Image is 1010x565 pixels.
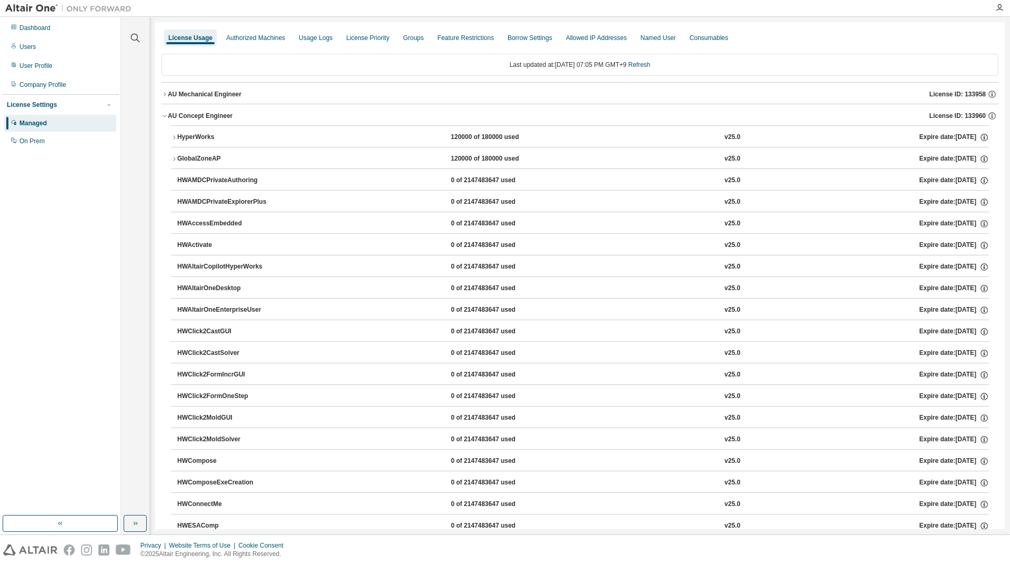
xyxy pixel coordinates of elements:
img: facebook.svg [64,544,75,556]
div: v25.0 [724,241,740,250]
div: Feature Restrictions [438,34,494,42]
div: Expire date: [DATE] [920,154,989,164]
div: v25.0 [724,370,740,380]
span: License ID: 133958 [930,90,986,98]
div: Expire date: [DATE] [920,241,989,250]
div: v25.0 [724,392,740,401]
div: HWAltairCopilotHyperWorks [177,262,272,272]
div: AU Concept Engineer [168,112,233,120]
button: HWAltairCopilotHyperWorks0 of 2147483647 usedv25.0Expire date:[DATE] [177,255,989,279]
div: Expire date: [DATE] [920,133,989,142]
div: 0 of 2147483647 used [451,500,546,509]
button: AU Concept EngineerLicense ID: 133960 [161,104,998,127]
div: Expire date: [DATE] [920,500,989,509]
div: Allowed IP Addresses [566,34,627,42]
button: HWClick2FormIncrGUI0 of 2147483647 usedv25.0Expire date:[DATE] [177,363,989,386]
div: Last updated at: [DATE] 07:05 PM GMT+9 [161,54,998,76]
div: HWAMDCPrivateExplorerPlus [177,197,272,207]
div: HWAltairOneDesktop [177,284,272,293]
div: Expire date: [DATE] [920,392,989,401]
div: Privacy [140,541,169,550]
div: v25.0 [724,305,740,315]
div: HWAccessEmbedded [177,219,272,229]
div: HWClick2CastSolver [177,349,272,358]
div: HWESAComp [177,521,272,531]
div: Expire date: [DATE] [920,305,989,315]
div: Authorized Machines [226,34,285,42]
div: v25.0 [724,154,740,164]
div: HWClick2FormOneStep [177,392,272,401]
div: 0 of 2147483647 used [451,305,546,315]
div: HWComposeExeCreation [177,478,272,488]
div: 120000 of 180000 used [451,154,546,164]
div: Expire date: [DATE] [920,457,989,466]
div: v25.0 [724,349,740,358]
div: License Priority [346,34,389,42]
div: Cookie Consent [238,541,289,550]
button: HWClick2MoldSolver0 of 2147483647 usedv25.0Expire date:[DATE] [177,428,989,451]
div: 0 of 2147483647 used [451,413,546,423]
div: 0 of 2147483647 used [451,457,546,466]
div: v25.0 [724,478,740,488]
button: HWCompose0 of 2147483647 usedv25.0Expire date:[DATE] [177,450,989,473]
button: HWClick2CastSolver0 of 2147483647 usedv25.0Expire date:[DATE] [177,342,989,365]
button: HWAltairOneEnterpriseUser0 of 2147483647 usedv25.0Expire date:[DATE] [177,299,989,322]
div: Managed [19,119,47,127]
div: v25.0 [724,500,740,509]
div: 0 of 2147483647 used [451,435,546,444]
img: youtube.svg [116,544,131,556]
button: HWActivate0 of 2147483647 usedv25.0Expire date:[DATE] [177,234,989,257]
button: HWESAComp0 of 2147483647 usedv25.0Expire date:[DATE] [177,514,989,538]
div: Borrow Settings [508,34,552,42]
div: v25.0 [724,176,740,185]
div: Company Profile [19,81,66,89]
div: 0 of 2147483647 used [451,241,546,250]
button: HyperWorks120000 of 180000 usedv25.0Expire date:[DATE] [171,126,989,149]
div: 0 of 2147483647 used [451,370,546,380]
div: Expire date: [DATE] [920,262,989,272]
div: 120000 of 180000 used [451,133,546,142]
div: Expire date: [DATE] [920,478,989,488]
button: HWAltairOneDesktop0 of 2147483647 usedv25.0Expire date:[DATE] [177,277,989,300]
div: Expire date: [DATE] [920,370,989,380]
div: v25.0 [724,284,740,293]
div: Expire date: [DATE] [920,435,989,444]
div: v25.0 [724,327,740,336]
div: Expire date: [DATE] [920,521,989,531]
div: 0 of 2147483647 used [451,262,546,272]
div: v25.0 [724,262,740,272]
div: HyperWorks [177,133,272,142]
div: v25.0 [724,197,740,207]
button: HWClick2FormOneStep0 of 2147483647 usedv25.0Expire date:[DATE] [177,385,989,408]
div: HWActivate [177,241,272,250]
div: Expire date: [DATE] [920,219,989,229]
button: HWAMDCPrivateAuthoring0 of 2147483647 usedv25.0Expire date:[DATE] [177,169,989,192]
div: Groups [403,34,423,42]
div: 0 of 2147483647 used [451,521,546,531]
div: Expire date: [DATE] [920,176,989,185]
button: GlobalZoneAP120000 of 180000 usedv25.0Expire date:[DATE] [171,147,989,171]
div: v25.0 [724,435,740,444]
div: Expire date: [DATE] [920,327,989,336]
div: HWClick2CastGUI [177,327,272,336]
div: v25.0 [724,521,740,531]
div: 0 of 2147483647 used [451,327,546,336]
div: Expire date: [DATE] [920,349,989,358]
button: HWAccessEmbedded0 of 2147483647 usedv25.0Expire date:[DATE] [177,212,989,235]
button: HWAMDCPrivateExplorerPlus0 of 2147483647 usedv25.0Expire date:[DATE] [177,191,989,214]
button: HWConnectMe0 of 2147483647 usedv25.0Expire date:[DATE] [177,493,989,516]
div: User Profile [19,62,53,70]
div: HWClick2MoldGUI [177,413,272,423]
div: HWClick2MoldSolver [177,435,272,444]
a: Refresh [628,61,650,68]
div: Dashboard [19,24,50,32]
div: Expire date: [DATE] [920,197,989,207]
div: HWConnectMe [177,500,272,509]
p: © 2025 Altair Engineering, Inc. All Rights Reserved. [140,550,290,559]
button: AU Mechanical EngineerLicense ID: 133958 [161,83,998,106]
div: 0 of 2147483647 used [451,284,546,293]
div: License Settings [7,101,57,109]
div: v25.0 [724,413,740,423]
div: On Prem [19,137,45,145]
div: Named User [640,34,675,42]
